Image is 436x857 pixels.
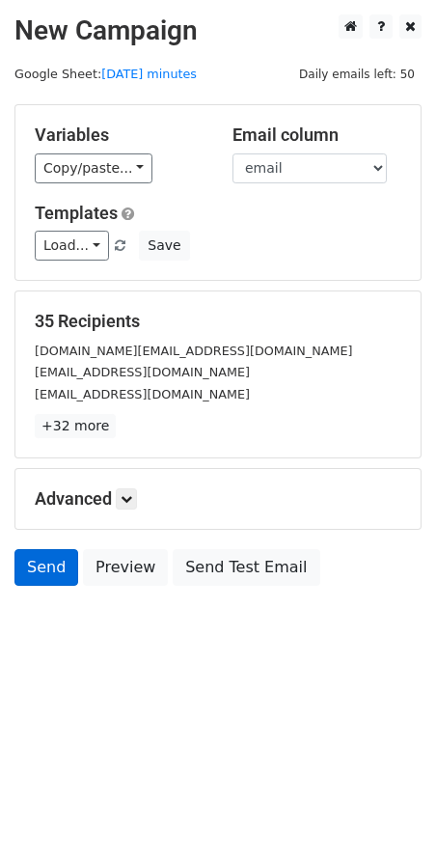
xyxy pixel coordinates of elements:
h5: Email column [232,124,401,146]
small: Google Sheet: [14,67,197,81]
small: [EMAIL_ADDRESS][DOMAIN_NAME] [35,387,250,401]
span: Daily emails left: 50 [292,64,422,85]
h5: Advanced [35,488,401,510]
a: Copy/paste... [35,153,152,183]
small: [EMAIL_ADDRESS][DOMAIN_NAME] [35,365,250,379]
h2: New Campaign [14,14,422,47]
a: Daily emails left: 50 [292,67,422,81]
button: Save [139,231,189,261]
a: Preview [83,549,168,586]
a: Send Test Email [173,549,319,586]
small: [DOMAIN_NAME][EMAIL_ADDRESS][DOMAIN_NAME] [35,344,352,358]
a: Send [14,549,78,586]
a: Templates [35,203,118,223]
a: Load... [35,231,109,261]
h5: Variables [35,124,204,146]
iframe: Chat Widget [340,764,436,857]
h5: 35 Recipients [35,311,401,332]
a: [DATE] minutes [101,67,197,81]
a: +32 more [35,414,116,438]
